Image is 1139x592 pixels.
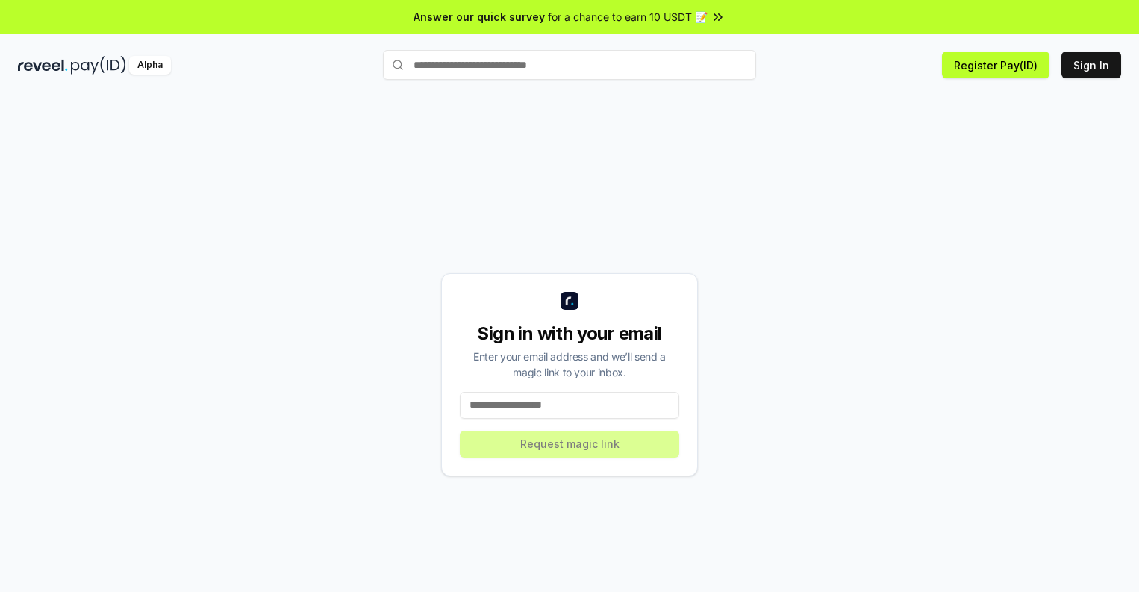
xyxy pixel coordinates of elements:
div: Alpha [129,56,171,75]
button: Sign In [1061,52,1121,78]
img: reveel_dark [18,56,68,75]
img: logo_small [561,292,578,310]
button: Register Pay(ID) [942,52,1049,78]
div: Enter your email address and we’ll send a magic link to your inbox. [460,349,679,380]
span: for a chance to earn 10 USDT 📝 [548,9,708,25]
img: pay_id [71,56,126,75]
div: Sign in with your email [460,322,679,346]
span: Answer our quick survey [414,9,545,25]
